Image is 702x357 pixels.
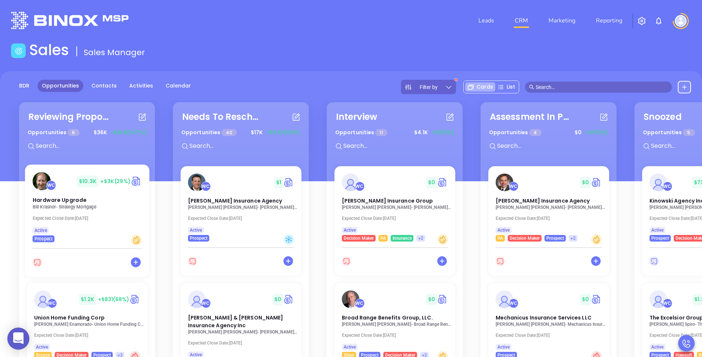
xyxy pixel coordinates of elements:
div: List [495,82,517,92]
a: Leads [475,13,497,28]
span: Forman & Murray Insurance Agency Inc [188,314,283,329]
div: Assessment In Progress [490,110,571,124]
span: $ 0 [426,177,437,188]
div: Walter Contreras [663,182,672,191]
span: $ 1.2K [79,294,96,305]
span: Prospect [34,235,52,243]
span: Active [497,226,510,234]
input: Search… [536,83,668,91]
span: Anderson Insurance Group [342,197,433,204]
p: Philip Simmerer - Simmerer Insurance Agency [188,205,298,210]
div: Walter Contreras [46,181,56,190]
div: Walter Contreras [201,182,211,191]
span: 11 [375,129,387,136]
p: Expected Close Date: [DATE] [188,216,298,221]
p: Heather Murray - Forman & Murray Insurance Agency Inc. [188,329,298,335]
div: Walter Contreras [509,182,518,191]
a: Quote [591,294,602,305]
span: $ 17K [249,127,264,138]
span: $ 4.1K [412,127,430,138]
a: Quote [437,294,448,305]
span: Decision Maker [510,234,540,242]
p: Opportunities [181,126,237,139]
a: profileWalter Contreras$1Circle dollar[PERSON_NAME] Insurance Agency[PERSON_NAME] [PERSON_NAME]- ... [181,166,301,242]
p: Opportunities [28,126,80,139]
a: Activities [125,80,158,92]
span: 40 [221,129,236,136]
img: Quote [591,177,602,188]
a: profileWalter Contreras$0Circle dollar[PERSON_NAME] Insurance Group[PERSON_NAME] [PERSON_NAME]- [... [334,166,455,242]
p: Opportunities [489,126,542,139]
img: Lawton Insurance Agency [496,174,513,191]
span: Mechanicus Insurance Services LLC [496,314,591,321]
span: $ 0 [580,177,591,188]
div: Walter Contreras [201,299,211,308]
p: Brad Lawton - Lawton Insurance Agency [496,205,606,210]
p: Expected Close Date: [DATE] [342,216,452,221]
div: Walter Contreras [663,299,672,308]
div: Walter Contreras [47,299,57,308]
a: Reporting [593,13,625,28]
span: +2 [571,234,576,242]
div: Warm [437,234,448,245]
span: Active [34,226,47,235]
span: Lawton Insurance Agency [496,197,590,204]
span: Active [36,343,48,351]
img: Quote [131,175,142,187]
span: 6 [68,129,79,136]
span: Sales Manager [84,47,145,58]
img: Quote [283,177,294,188]
p: Expected Close Date: [DATE] [32,216,146,221]
img: The Excelsior Group, Inc. [649,290,667,308]
span: $ 36K [92,127,109,138]
img: Mechanicus Insurance Services LLC [496,290,513,308]
img: iconSetting [637,17,646,25]
div: Snoozed [644,110,682,124]
span: PA [380,234,386,242]
p: Expected Close Date: [DATE] [496,216,606,221]
span: +2 [418,234,423,242]
a: BDR [15,80,34,92]
span: Active [497,343,510,351]
img: user [675,15,687,27]
p: Juan Enamorado - Union Home Funding Corp [34,322,144,327]
a: Opportunities [37,80,83,92]
div: Walter Contreras [509,299,518,308]
p: Expected Close Date: [DATE] [188,340,298,346]
span: Prospect [190,234,207,242]
img: Anderson Insurance Group [342,174,359,191]
p: Alex Horton - Broad Range Benefits Group, LLC. [342,322,452,327]
input: Search... [496,141,607,151]
span: Broad Range Benefits Group, LLC. [342,314,433,321]
span: +$3K (29%) [100,178,131,185]
p: David Schonbrun - Mechanicus Insurance Services LLC [496,322,606,327]
div: Reviewing Proposal [28,110,109,124]
span: Hardware Upgrade [32,196,86,204]
span: Decision Maker [344,234,374,242]
img: Quote [437,177,448,188]
span: $ 0 [272,294,283,305]
input: Search... [35,141,145,151]
div: Needs To Reschedule [182,110,263,124]
div: Walter Contreras [355,182,365,191]
span: Insurance [392,234,412,242]
img: Broad Range Benefits Group, LLC. [342,290,359,308]
span: Union Home Funding Corp [34,314,105,321]
span: search [529,85,534,90]
span: $ 0 [580,294,591,305]
span: $ 10.3K [77,175,98,187]
p: Expected Close Date: [DATE] [342,333,452,338]
img: Simmerer Insurance Agency [188,174,206,191]
span: Active [190,226,202,234]
img: Hardware Upgrade [32,172,50,190]
h1: Sales [29,41,69,59]
span: $ 0 [573,127,583,138]
span: Active [344,343,356,351]
img: Quote [283,294,294,305]
span: $ 1 [274,177,283,188]
span: +$0 (0%) [431,129,454,136]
